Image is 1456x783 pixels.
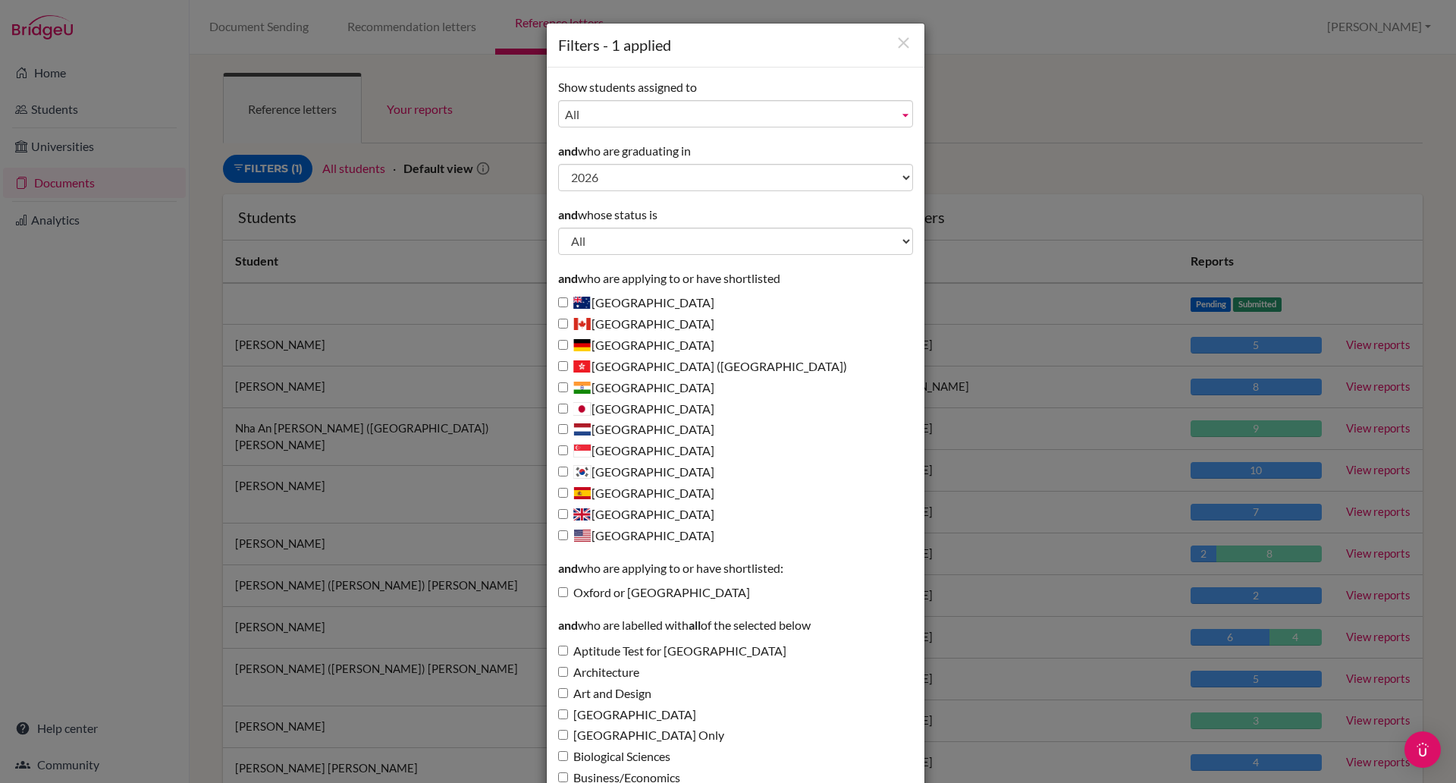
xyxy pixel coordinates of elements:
[573,338,591,352] span: Germany
[558,316,714,333] label: [GEOGRAPHIC_DATA]
[558,667,568,677] input: Architecture
[573,381,591,395] span: India
[558,401,714,418] label: [GEOGRAPHIC_DATA]
[558,442,714,460] label: [GEOGRAPHIC_DATA]
[558,297,568,307] input: [GEOGRAPHIC_DATA]
[558,646,568,656] input: Aptitude Test for [GEOGRAPHIC_DATA]
[573,529,591,542] span: United States of America
[894,33,913,54] button: Close
[558,271,578,285] strong: and
[558,206,657,224] label: whose status is
[558,340,568,350] input: [GEOGRAPHIC_DATA]
[558,358,847,376] label: [GEOGRAPHIC_DATA] ([GEOGRAPHIC_DATA])
[558,618,578,632] strong: and
[689,618,701,632] strong: all
[573,317,591,331] span: Canada
[558,730,568,740] input: [GEOGRAPHIC_DATA] Only
[558,727,724,744] label: [GEOGRAPHIC_DATA] Only
[558,584,750,602] label: Oxford or [GEOGRAPHIC_DATA]
[558,464,714,481] label: [GEOGRAPHIC_DATA]
[558,527,714,545] label: [GEOGRAPHIC_DATA]
[558,270,913,545] div: who are applying to or have shortlisted
[573,423,591,436] span: Netherlands
[558,337,714,354] label: [GEOGRAPHIC_DATA]
[558,706,696,724] label: [GEOGRAPHIC_DATA]
[558,748,670,766] label: Biological Sciences
[558,361,568,371] input: [GEOGRAPHIC_DATA] ([GEOGRAPHIC_DATA])
[558,530,568,540] input: [GEOGRAPHIC_DATA]
[558,685,651,703] label: Art and Design
[558,421,714,439] label: [GEOGRAPHIC_DATA]
[573,402,591,416] span: Japan
[558,35,913,55] h1: Filters - 1 applied
[558,688,568,698] input: Art and Design
[558,143,691,160] label: who are graduating in
[1404,731,1441,768] div: Open Intercom Messenger
[565,101,893,128] span: All
[573,360,591,373] span: Hong Kong (China)
[558,207,578,222] strong: and
[558,617,913,634] p: who are labelled with of the selected below
[558,643,786,660] label: Aptitude Test for [GEOGRAPHIC_DATA]
[558,664,639,681] label: Architecture
[573,444,591,458] span: Singapore
[558,509,568,519] input: [GEOGRAPHIC_DATA]
[558,587,568,597] input: Oxford or [GEOGRAPHIC_DATA]
[558,751,568,761] input: Biological Sciences
[558,382,568,392] input: [GEOGRAPHIC_DATA]
[558,424,568,434] input: [GEOGRAPHIC_DATA]
[558,772,568,782] input: Business/Economics
[573,296,591,310] span: Australia
[558,467,568,476] input: [GEOGRAPHIC_DATA]
[573,508,591,521] span: United Kingdom
[558,79,697,96] label: Show students assigned to
[558,379,714,397] label: [GEOGRAPHIC_DATA]
[558,506,714,524] label: [GEOGRAPHIC_DATA]
[573,486,591,500] span: Spain
[558,485,714,502] label: [GEOGRAPHIC_DATA]
[558,561,578,575] strong: and
[558,319,568,329] input: [GEOGRAPHIC_DATA]
[558,404,568,414] input: [GEOGRAPHIC_DATA]
[558,488,568,498] input: [GEOGRAPHIC_DATA]
[558,709,568,719] input: [GEOGRAPHIC_DATA]
[558,143,578,158] strong: and
[558,445,568,455] input: [GEOGRAPHIC_DATA]
[573,465,591,479] span: South Korea
[558,294,714,312] label: [GEOGRAPHIC_DATA]
[558,560,913,602] div: who are applying to or have shortlisted:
